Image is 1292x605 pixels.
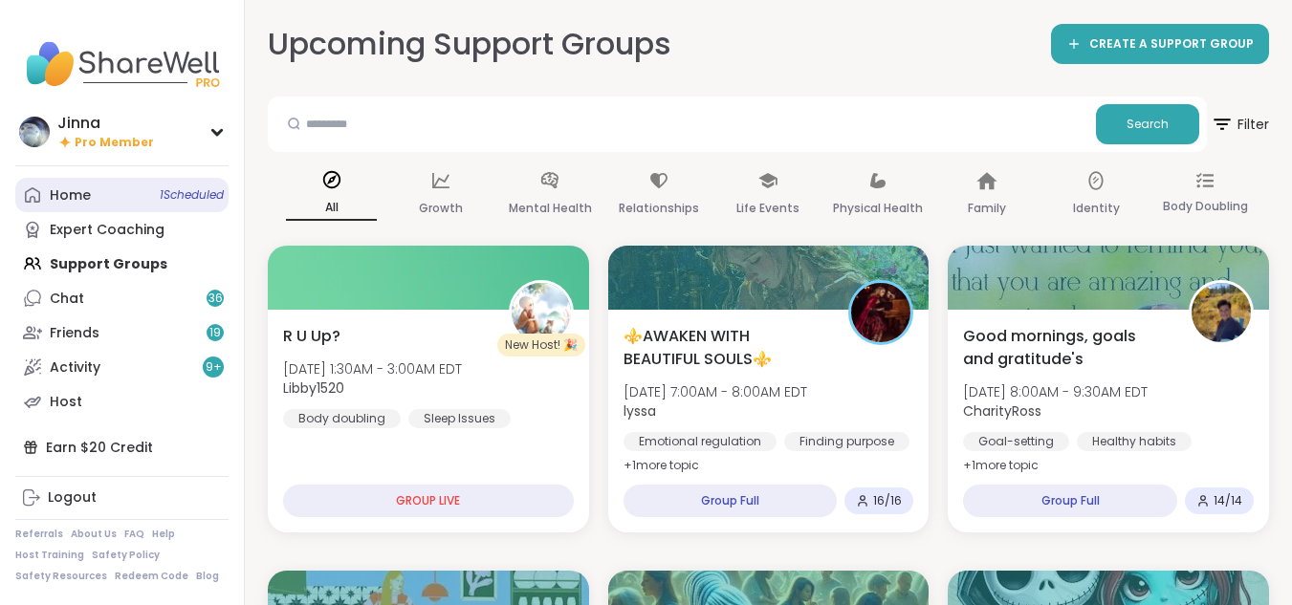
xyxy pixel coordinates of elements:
[92,549,160,562] a: Safety Policy
[408,409,511,428] div: Sleep Issues
[497,334,585,357] div: New Host! 🎉
[206,359,222,376] span: 9 +
[196,570,219,583] a: Blog
[75,135,154,151] span: Pro Member
[1163,195,1248,218] p: Body Doubling
[19,117,50,147] img: Jinna
[268,23,671,66] h2: Upcoming Support Groups
[624,382,807,401] span: [DATE] 7:00AM - 8:00AM EDT
[624,325,828,371] span: ⚜️AWAKEN WITH BEAUTIFUL SOULS⚜️
[1077,432,1192,451] div: Healthy habits
[283,485,574,517] div: GROUP LIVE
[15,384,229,419] a: Host
[963,382,1148,401] span: [DATE] 8:00AM - 9:30AM EDT
[48,488,97,508] div: Logout
[784,432,909,451] div: Finding purpose
[1192,283,1251,342] img: CharityRoss
[50,290,84,309] div: Chat
[963,432,1069,451] div: Goal-setting
[419,197,463,220] p: Growth
[15,178,229,212] a: Home1Scheduled
[1089,36,1254,53] span: CREATE A SUPPORT GROUP
[833,197,923,220] p: Physical Health
[115,570,188,583] a: Redeem Code
[512,283,571,342] img: Libby1520
[1073,197,1120,220] p: Identity
[624,432,777,451] div: Emotional regulation
[15,430,229,465] div: Earn $20 Credit
[124,528,144,541] a: FAQ
[160,187,224,203] span: 1 Scheduled
[1051,24,1269,64] a: CREATE A SUPPORT GROUP
[15,315,229,350] a: Friends19
[851,283,910,342] img: lyssa
[736,197,799,220] p: Life Events
[963,325,1168,371] span: Good mornings, goals and gratitude's
[208,291,223,307] span: 36
[624,401,656,421] b: lyssa
[1096,104,1199,144] button: Search
[1214,493,1242,508] span: 14 / 14
[968,197,1006,220] p: Family
[15,281,229,315] a: Chat36
[963,401,1041,421] b: CharityRoss
[283,378,344,398] b: Libby1520
[71,528,117,541] a: About Us
[283,409,401,428] div: Body doubling
[15,31,229,97] img: ShareWell Nav Logo
[15,481,229,515] a: Logout
[209,325,221,341] span: 19
[963,485,1177,517] div: Group Full
[15,350,229,384] a: Activity9+
[15,212,229,247] a: Expert Coaching
[1211,97,1269,152] button: Filter
[509,197,592,220] p: Mental Health
[50,221,164,240] div: Expert Coaching
[15,570,107,583] a: Safety Resources
[50,186,91,205] div: Home
[50,324,99,343] div: Friends
[283,359,462,378] span: [DATE] 1:30AM - 3:00AM EDT
[283,325,340,348] span: R U Up?
[1211,101,1269,147] span: Filter
[57,113,154,134] div: Jinna
[50,358,100,378] div: Activity
[873,493,902,508] span: 16 / 16
[624,485,838,517] div: Group Full
[1127,116,1169,133] span: Search
[619,197,699,220] p: Relationships
[15,528,63,541] a: Referrals
[15,549,84,562] a: Host Training
[50,393,82,412] div: Host
[152,528,175,541] a: Help
[286,196,377,221] p: All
